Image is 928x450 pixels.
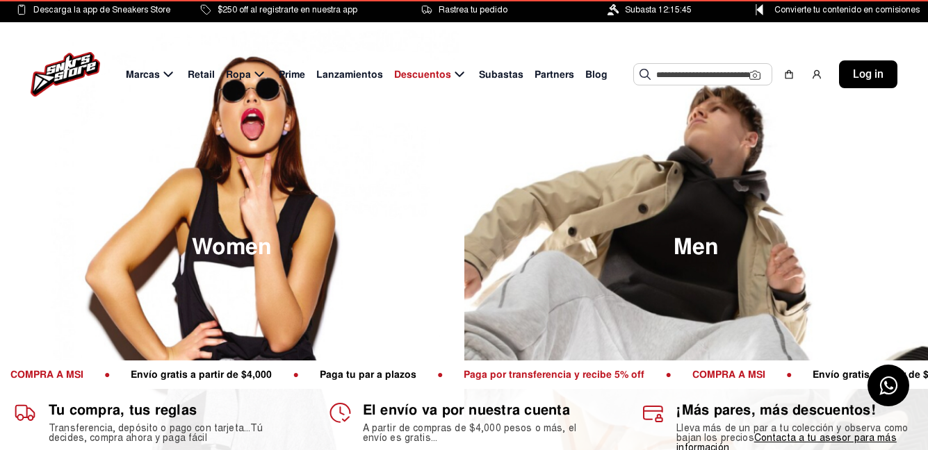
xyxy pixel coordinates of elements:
[442,368,644,381] span: Paga por transferencia y recibe 5% off
[49,424,286,443] h2: Transferencia, depósito o pago con tarjeta...Tú decides, compra ahora y paga fácil
[126,67,160,82] span: Marcas
[749,69,760,81] img: Cámara
[674,236,719,258] span: Men
[479,67,523,82] span: Subastas
[751,4,768,15] img: Control Point Icon
[625,2,692,17] span: Subasta 12:15:45
[783,69,795,80] img: shopping
[671,368,765,381] span: COMPRA A MSI
[192,236,272,258] span: Women
[363,401,601,418] h1: El envío va por nuestra cuenta
[109,368,271,381] span: Envío gratis a partir de $4,000
[640,69,651,80] img: Buscar
[49,401,286,418] h1: Tu compra, tus reglas
[644,368,670,381] span: ●
[535,67,574,82] span: Partners
[218,2,357,17] span: $250 off al registrarte en nuestra app
[298,368,416,381] span: Paga tu par a plazos
[271,368,298,381] span: ●
[416,368,442,381] span: ●
[363,424,601,443] h2: A partir de compras de $4,000 pesos o más, el envío es gratis...
[765,368,791,381] span: ●
[394,67,451,82] span: Descuentos
[853,66,884,83] span: Log in
[811,69,822,80] img: user
[279,67,305,82] span: Prime
[226,67,251,82] span: Ropa
[774,2,920,17] span: Convierte tu contenido en comisiones
[439,2,507,17] span: Rastrea tu pedido
[316,67,383,82] span: Lanzamientos
[676,401,914,418] h1: ¡Más pares, más descuentos!
[188,67,215,82] span: Retail
[33,2,170,17] span: Descarga la app de Sneakers Store
[585,67,608,82] span: Blog
[31,52,100,97] img: logo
